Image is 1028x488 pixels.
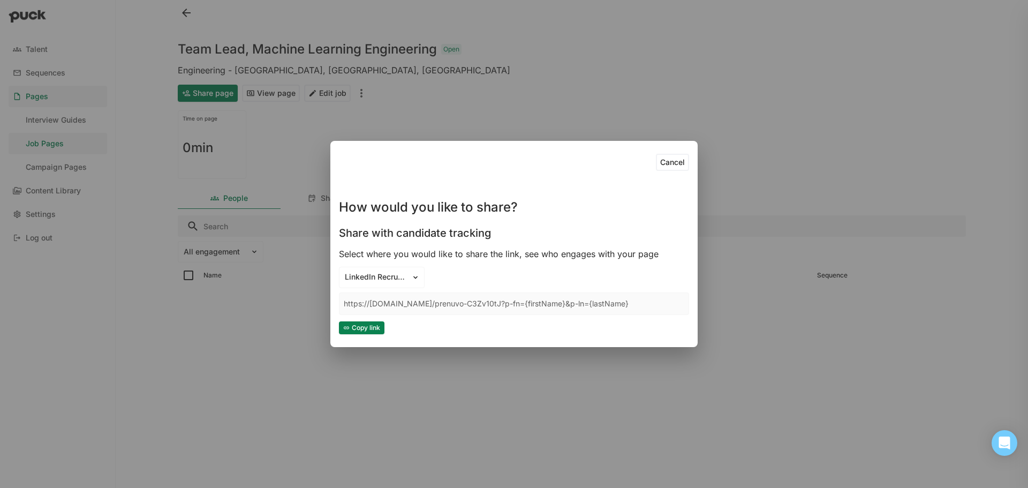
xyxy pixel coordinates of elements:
div: Open Intercom Messenger [992,430,1017,456]
button: Copy link [339,321,384,334]
div: LinkedIn Recruiter [345,273,406,282]
div: Select where you would like to share the link, see who engages with your page [339,248,689,260]
h1: How would you like to share? [339,201,518,214]
h3: Share with candidate tracking [339,227,491,239]
button: Cancel [656,154,689,171]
